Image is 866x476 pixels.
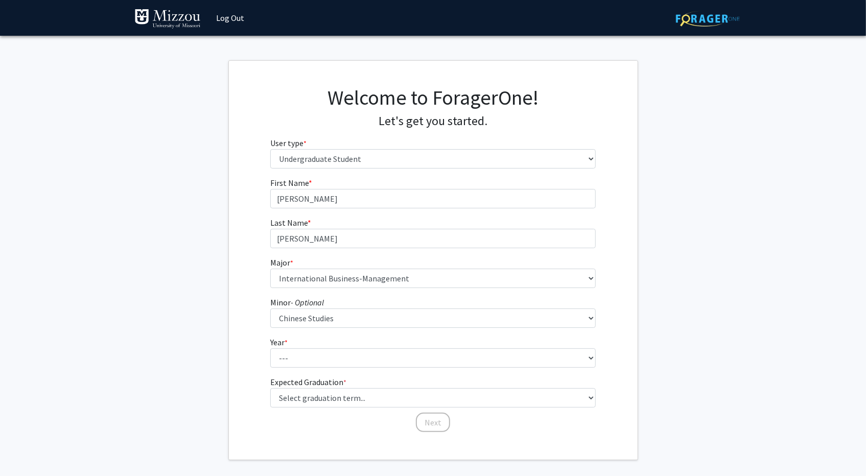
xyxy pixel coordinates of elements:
label: Expected Graduation [270,376,346,388]
span: Last Name [270,218,308,228]
label: Major [270,256,293,269]
i: - Optional [291,297,324,307]
h1: Welcome to ForagerOne! [270,85,596,110]
iframe: Chat [8,430,43,468]
label: Year [270,336,288,348]
img: University of Missouri Logo [134,9,201,29]
button: Next [416,413,450,432]
label: Minor [270,296,324,308]
span: First Name [270,178,309,188]
h4: Let's get you started. [270,114,596,129]
label: User type [270,137,307,149]
img: ForagerOne Logo [676,11,740,27]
